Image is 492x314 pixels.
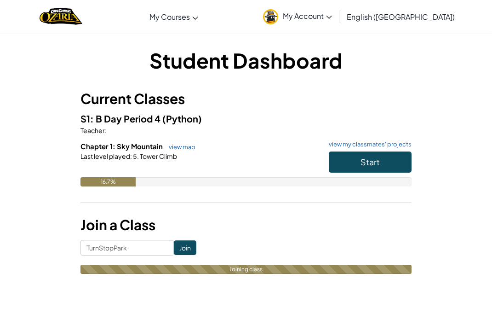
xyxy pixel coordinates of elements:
span: : [130,152,132,160]
input: Join [174,240,196,255]
img: avatar [263,9,278,24]
a: My Courses [145,4,203,29]
span: My Courses [149,12,190,22]
a: view map [164,143,195,151]
div: Joining class [80,265,412,274]
a: English ([GEOGRAPHIC_DATA]) [342,4,459,29]
input: <Enter Class Code> [80,240,174,256]
span: Tower Climb [139,152,177,160]
span: Chapter 1: Sky Mountain [80,142,164,151]
span: Start [360,157,380,167]
span: 5. [132,152,139,160]
h1: Student Dashboard [80,46,412,75]
span: Teacher [80,126,105,134]
span: Last level played [80,152,130,160]
span: (Python) [162,113,202,124]
h3: Current Classes [80,88,412,109]
img: Home [40,7,82,26]
div: 16.7% [80,177,136,186]
a: My Account [258,2,337,31]
span: My Account [283,11,332,21]
span: : [105,126,107,134]
a: view my classmates' projects [324,141,412,147]
button: Start [329,151,412,173]
h3: Join a Class [80,215,412,235]
a: Ozaria by CodeCombat logo [40,7,82,26]
span: S1: B Day Period 4 [80,113,162,124]
span: English ([GEOGRAPHIC_DATA]) [347,12,455,22]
